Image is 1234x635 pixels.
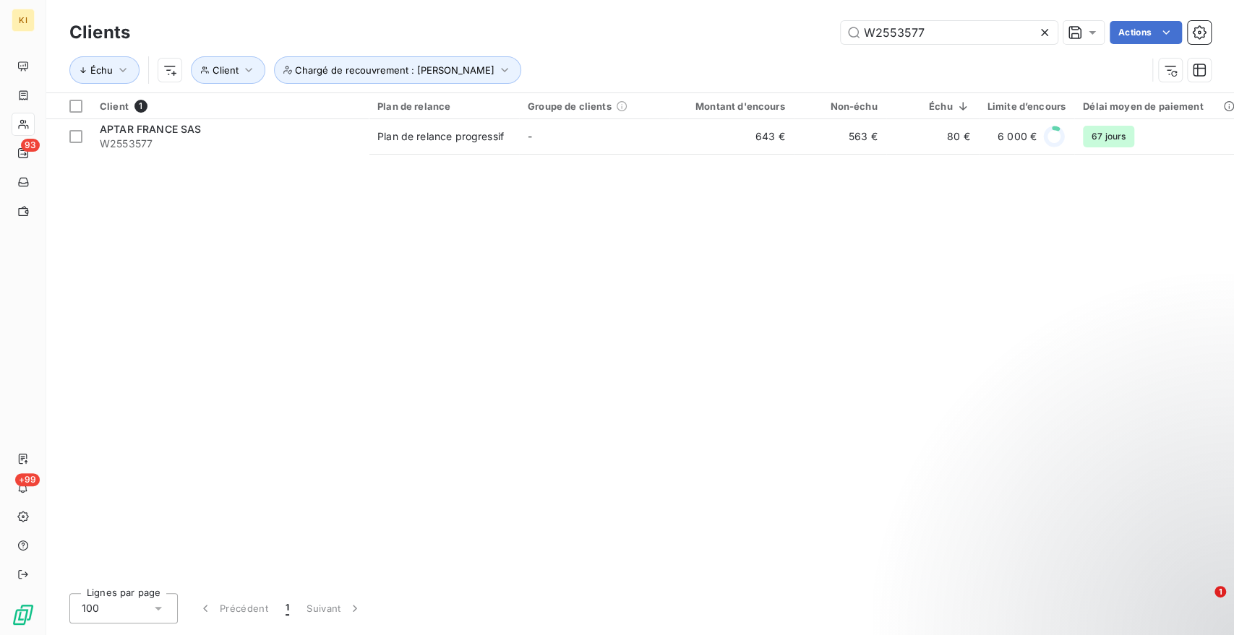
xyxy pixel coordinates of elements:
[1214,586,1226,597] span: 1
[1110,21,1182,44] button: Actions
[134,100,147,113] span: 1
[895,100,970,112] div: Échu
[678,100,785,112] div: Montant d'encours
[794,119,886,154] td: 563 €
[189,593,277,623] button: Précédent
[69,20,130,46] h3: Clients
[213,64,239,76] span: Client
[298,593,371,623] button: Suivant
[21,139,40,152] span: 93
[100,137,360,151] span: W2553577
[90,64,113,76] span: Échu
[945,495,1234,596] iframe: Intercom notifications message
[802,100,878,112] div: Non-échu
[69,56,140,84] button: Échu
[191,56,265,84] button: Client
[886,119,979,154] td: 80 €
[1083,126,1134,147] span: 67 jours
[377,100,510,112] div: Plan de relance
[100,123,201,135] span: APTAR FRANCE SAS
[377,129,504,144] div: Plan de relance progressif
[12,603,35,626] img: Logo LeanPay
[295,64,494,76] span: Chargé de recouvrement : [PERSON_NAME]
[987,100,1066,112] div: Limite d’encours
[82,601,99,615] span: 100
[286,601,289,615] span: 1
[277,593,298,623] button: 1
[12,9,35,32] div: KI
[274,56,521,84] button: Chargé de recouvrement : [PERSON_NAME]
[1185,586,1220,621] iframe: Intercom live chat
[15,473,40,486] span: +99
[100,100,129,112] span: Client
[669,119,794,154] td: 643 €
[528,100,612,112] span: Groupe de clients
[998,129,1037,144] span: 6 000 €
[841,21,1058,44] input: Rechercher
[528,130,532,142] span: -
